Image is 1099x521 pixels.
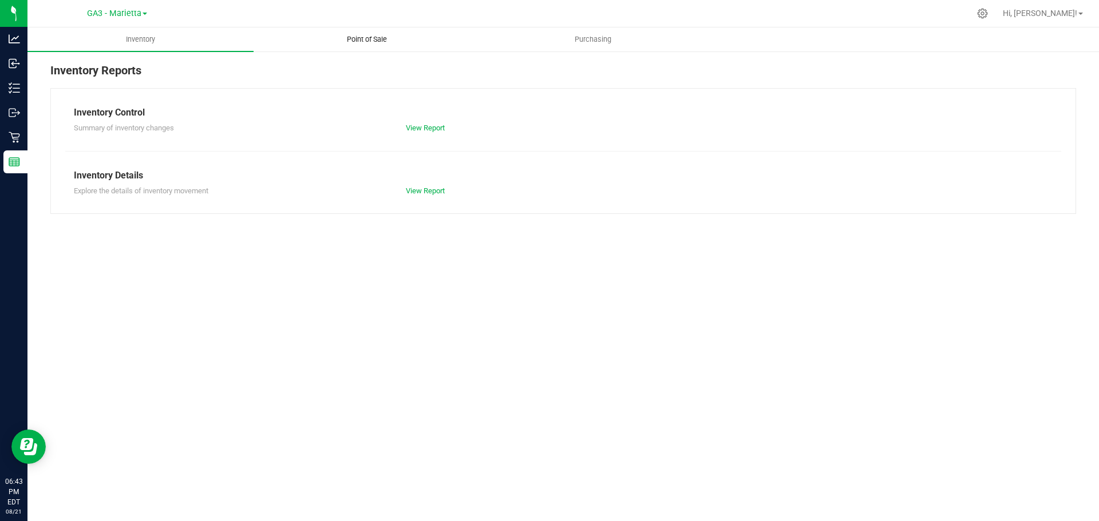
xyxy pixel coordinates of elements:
div: Inventory Details [74,169,1053,182]
inline-svg: Outbound [9,107,20,118]
a: Purchasing [480,27,706,51]
span: Explore the details of inventory movement [74,186,208,195]
span: Point of Sale [331,34,402,45]
iframe: Resource center [11,429,46,464]
span: GA3 - Marietta [87,9,141,18]
a: Point of Sale [254,27,480,51]
a: Inventory [27,27,254,51]
span: Hi, [PERSON_NAME]! [1003,9,1077,18]
inline-svg: Reports [9,156,20,168]
p: 06:43 PM EDT [5,476,22,507]
div: Inventory Reports [50,62,1076,88]
div: Manage settings [975,8,990,19]
inline-svg: Retail [9,132,20,143]
a: View Report [406,186,445,195]
span: Purchasing [559,34,627,45]
inline-svg: Inventory [9,82,20,94]
inline-svg: Analytics [9,33,20,45]
span: Inventory [110,34,171,45]
div: Inventory Control [74,106,1053,120]
p: 08/21 [5,507,22,516]
span: Summary of inventory changes [74,124,174,132]
a: View Report [406,124,445,132]
inline-svg: Inbound [9,58,20,69]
